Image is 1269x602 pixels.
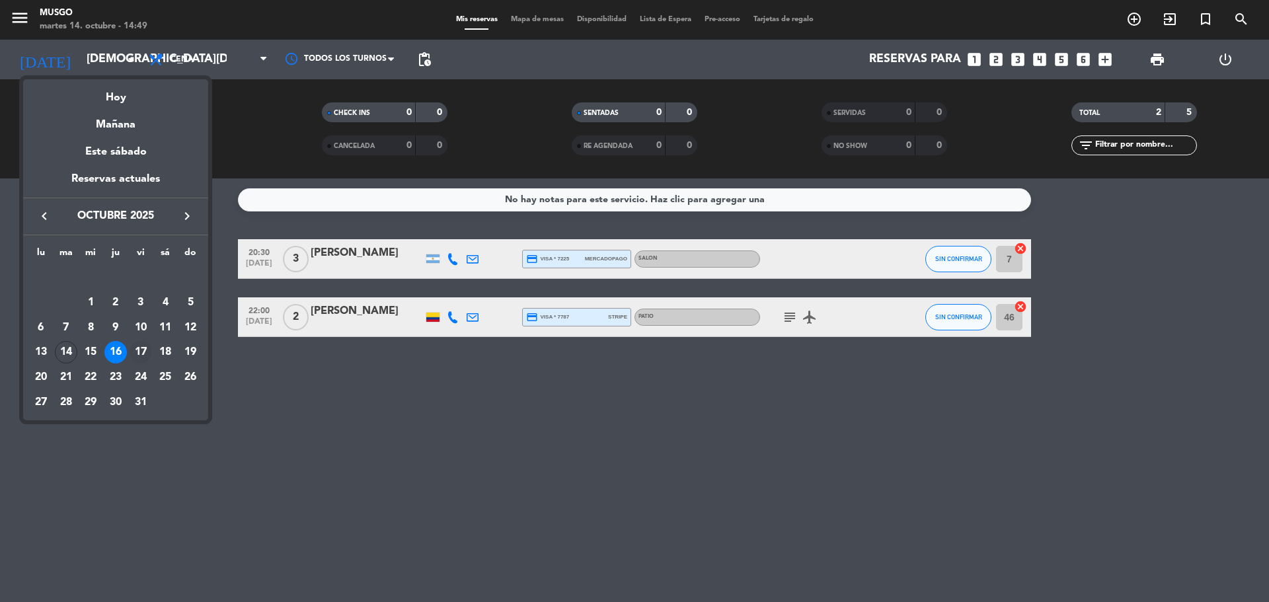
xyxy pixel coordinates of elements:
[55,366,77,389] div: 21
[28,365,54,390] td: 20 de octubre de 2025
[103,390,128,415] td: 30 de octubre de 2025
[179,317,202,339] div: 12
[32,207,56,225] button: keyboard_arrow_left
[130,291,152,314] div: 3
[103,290,128,315] td: 2 de octubre de 2025
[28,245,54,266] th: lunes
[28,390,54,415] td: 27 de octubre de 2025
[78,315,103,340] td: 8 de octubre de 2025
[153,245,178,266] th: sábado
[79,391,102,414] div: 29
[78,290,103,315] td: 1 de octubre de 2025
[154,366,176,389] div: 25
[23,79,208,106] div: Hoy
[54,390,79,415] td: 28 de octubre de 2025
[130,317,152,339] div: 10
[104,391,127,414] div: 30
[128,245,153,266] th: viernes
[153,365,178,390] td: 25 de octubre de 2025
[128,365,153,390] td: 24 de octubre de 2025
[104,341,127,363] div: 16
[128,315,153,340] td: 10 de octubre de 2025
[28,265,203,290] td: OCT.
[104,317,127,339] div: 9
[103,315,128,340] td: 9 de octubre de 2025
[30,391,52,414] div: 27
[79,317,102,339] div: 8
[30,317,52,339] div: 6
[128,340,153,365] td: 17 de octubre de 2025
[78,390,103,415] td: 29 de octubre de 2025
[78,340,103,365] td: 15 de octubre de 2025
[78,365,103,390] td: 22 de octubre de 2025
[23,106,208,133] div: Mañana
[128,390,153,415] td: 31 de octubre de 2025
[179,341,202,363] div: 19
[56,207,175,225] span: octubre 2025
[23,133,208,170] div: Este sábado
[28,340,54,365] td: 13 de octubre de 2025
[79,366,102,389] div: 22
[36,208,52,224] i: keyboard_arrow_left
[130,391,152,414] div: 31
[104,291,127,314] div: 2
[54,365,79,390] td: 21 de octubre de 2025
[128,290,153,315] td: 3 de octubre de 2025
[79,291,102,314] div: 1
[130,366,152,389] div: 24
[104,366,127,389] div: 23
[179,291,202,314] div: 5
[154,341,176,363] div: 18
[178,315,203,340] td: 12 de octubre de 2025
[175,207,199,225] button: keyboard_arrow_right
[78,245,103,266] th: miércoles
[79,341,102,363] div: 15
[30,366,52,389] div: 20
[178,290,203,315] td: 5 de octubre de 2025
[103,365,128,390] td: 23 de octubre de 2025
[154,291,176,314] div: 4
[55,391,77,414] div: 28
[179,208,195,224] i: keyboard_arrow_right
[28,315,54,340] td: 6 de octubre de 2025
[54,245,79,266] th: martes
[179,366,202,389] div: 26
[178,340,203,365] td: 19 de octubre de 2025
[130,341,152,363] div: 17
[54,315,79,340] td: 7 de octubre de 2025
[103,340,128,365] td: 16 de octubre de 2025
[23,170,208,198] div: Reservas actuales
[178,245,203,266] th: domingo
[55,341,77,363] div: 14
[30,341,52,363] div: 13
[103,245,128,266] th: jueves
[154,317,176,339] div: 11
[178,365,203,390] td: 26 de octubre de 2025
[54,340,79,365] td: 14 de octubre de 2025
[153,315,178,340] td: 11 de octubre de 2025
[55,317,77,339] div: 7
[153,340,178,365] td: 18 de octubre de 2025
[153,290,178,315] td: 4 de octubre de 2025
